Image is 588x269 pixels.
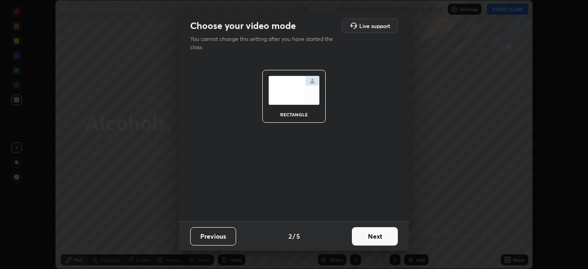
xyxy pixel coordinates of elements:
[288,231,292,241] h4: 2
[190,20,296,32] h2: Choose your video mode
[268,76,320,105] img: normalScreenIcon.ae25ed63.svg
[190,35,339,52] p: You cannot change this setting after you have started the class
[293,231,295,241] h4: /
[359,23,390,29] h5: Live support
[276,112,312,117] div: rectangle
[296,231,300,241] h4: 5
[352,227,398,246] button: Next
[190,227,236,246] button: Previous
